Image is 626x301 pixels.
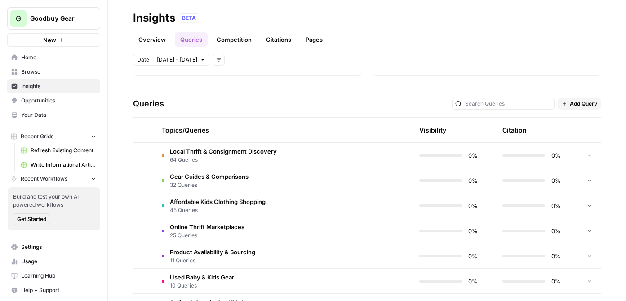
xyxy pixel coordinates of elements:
a: Refresh Existing Content [17,143,100,158]
span: Help + Support [21,286,96,294]
span: Affordable Kids Clothing Shopping [170,197,266,206]
a: Overview [133,32,171,47]
button: Workspace: Goodbuy Gear [7,7,100,30]
span: 64 Queries [170,156,277,164]
span: Build and test your own AI powered workflows [13,193,95,209]
a: Usage [7,254,100,269]
span: 0% [551,201,561,210]
span: 0% [551,277,561,286]
button: Help + Support [7,283,100,297]
span: 0% [551,252,561,261]
span: 0% [467,201,478,210]
a: Pages [300,32,328,47]
span: Usage [21,257,96,266]
a: Queries [175,32,208,47]
span: Local Thrift & Consignment Discovery [170,147,277,156]
span: Settings [21,243,96,251]
span: Get Started [17,215,46,223]
span: 0% [467,176,478,185]
span: Write Informational Article [31,161,96,169]
span: 45 Queries [170,206,266,214]
button: Add Query [558,98,601,110]
a: Insights [7,79,100,93]
span: 0% [467,277,478,286]
span: Goodbuy Gear [30,14,84,23]
a: Citations [261,32,297,47]
span: Refresh Existing Content [31,146,96,155]
input: Search Queries [465,99,551,108]
span: Add Query [570,100,597,108]
span: Product Availability & Sourcing [170,248,255,257]
span: 0% [551,226,561,235]
span: New [43,35,56,44]
a: Opportunities [7,93,100,108]
span: Learning Hub [21,272,96,280]
span: 32 Queries [170,181,249,189]
span: Gear Guides & Comparisons [170,172,249,181]
span: [DATE] - [DATE] [157,56,197,64]
a: Settings [7,240,100,254]
span: Browse [21,68,96,76]
h3: Queries [133,97,164,110]
span: Home [21,53,96,62]
button: Recent Grids [7,130,100,143]
a: Home [7,50,100,65]
span: Recent Workflows [21,175,67,183]
span: Insights [21,82,96,90]
div: Insights [133,11,175,25]
span: 0% [467,226,478,235]
a: Write Informational Article [17,158,100,172]
span: Recent Grids [21,133,53,141]
button: Recent Workflows [7,172,100,186]
div: Visibility [419,126,446,135]
a: Browse [7,65,100,79]
span: Your Data [21,111,96,119]
button: Get Started [13,213,50,225]
span: 0% [551,151,561,160]
div: Topics/Queries [162,118,320,142]
button: [DATE] - [DATE] [153,54,209,66]
div: Citation [502,118,527,142]
span: 0% [467,252,478,261]
span: Online Thrift Marketplaces [170,222,244,231]
a: Competition [211,32,257,47]
span: 25 Queries [170,231,244,239]
div: BETA [179,13,199,22]
a: Your Data [7,108,100,122]
span: Used Baby & Kids Gear [170,273,234,282]
span: 0% [551,176,561,185]
a: Learning Hub [7,269,100,283]
span: G [16,13,21,24]
span: 10 Queries [170,282,234,290]
span: Opportunities [21,97,96,105]
span: 11 Queries [170,257,255,265]
span: Date [137,56,149,64]
button: New [7,33,100,47]
span: 0% [467,151,478,160]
